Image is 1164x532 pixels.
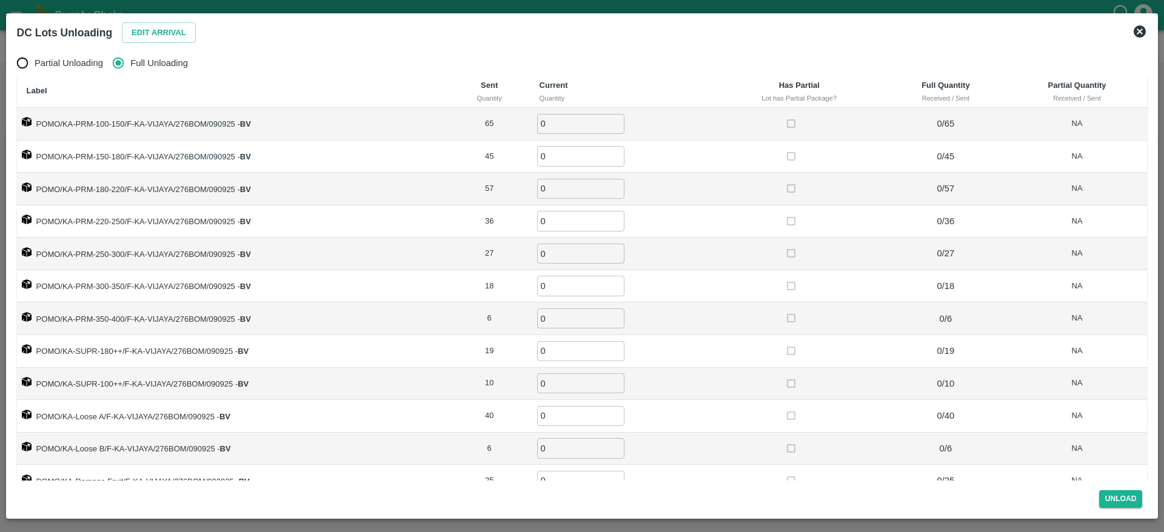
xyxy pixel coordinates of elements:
strong: BV [240,314,251,324]
td: POMO/KA-Damage Fruit/F-KA-VIJAYA/276BOM/090925 - [17,465,449,497]
td: POMO/KA-PRM-300-350/F-KA-VIJAYA/276BOM/090925 - [17,270,449,303]
td: 36 [449,205,530,238]
td: 45 [449,141,530,173]
p: 0 / 45 [889,150,1002,163]
input: 0 [537,244,624,264]
td: 27 [449,238,530,270]
td: POMO/KA-PRM-250-300/F-KA-VIJAYA/276BOM/090925 - [17,238,449,270]
strong: BV [238,379,249,388]
strong: BV [219,412,230,421]
img: box [22,247,32,257]
p: 0 / 65 [889,117,1002,130]
td: 6 [449,433,530,465]
td: NA [1007,433,1148,465]
b: Has Partial [779,81,820,90]
input: 0 [537,406,624,426]
button: Unload [1099,490,1143,508]
strong: BV [220,444,231,453]
td: NA [1007,270,1148,303]
span: Full Unloading [130,56,188,70]
b: Label [27,86,47,95]
strong: BV [240,119,251,128]
td: 19 [449,335,530,368]
strong: BV [240,217,251,226]
td: 6 [449,302,530,335]
input: 0 [537,276,624,296]
p: 0 / 27 [889,247,1002,260]
p: 0 / 57 [889,182,1002,195]
img: box [22,182,32,192]
img: box [22,279,32,289]
img: box [22,377,32,387]
td: 10 [449,368,530,401]
div: Quantity [540,93,704,104]
p: 0 / 10 [889,377,1002,390]
img: box [22,344,32,354]
td: POMO/KA-PRM-150-180/F-KA-VIJAYA/276BOM/090925 - [17,141,449,173]
input: 0 [537,211,624,231]
td: NA [1007,173,1148,205]
strong: BV [240,152,251,161]
td: NA [1007,238,1148,270]
td: 57 [449,173,530,205]
td: NA [1007,108,1148,141]
input: 0 [537,373,624,393]
strong: BV [240,185,251,194]
span: Partial Unloading [35,56,103,70]
img: box [22,410,32,419]
p: 0 / 25 [889,474,1002,487]
div: Received / Sent [1017,93,1138,104]
img: box [22,117,32,127]
td: POMO/KA-Loose A/F-KA-VIJAYA/276BOM/090925 - [17,400,449,433]
img: box [22,150,32,159]
td: 18 [449,270,530,303]
td: NA [1007,368,1148,401]
td: NA [1007,465,1148,497]
input: 0 [537,114,624,134]
td: 40 [449,400,530,433]
b: Full Quantity [921,81,969,90]
b: Current [540,81,568,90]
img: box [22,214,32,224]
td: 65 [449,108,530,141]
p: 0 / 40 [889,409,1002,422]
td: POMO/KA-SUPR-180++/F-KA-VIJAYA/276BOM/090925 - [17,335,449,368]
img: box [22,442,32,451]
td: NA [1007,205,1148,238]
b: DC Lots Unloading [17,27,112,39]
td: NA [1007,141,1148,173]
input: 0 [537,179,624,199]
p: 0 / 19 [889,344,1002,357]
input: 0 [537,146,624,166]
p: 0 / 18 [889,279,1002,293]
p: 0 / 6 [889,442,1002,455]
td: NA [1007,400,1148,433]
button: Edit Arrival [122,22,196,44]
p: 0 / 36 [889,214,1002,228]
img: box [22,474,32,484]
td: POMO/KA-PRM-100-150/F-KA-VIJAYA/276BOM/090925 - [17,108,449,141]
strong: BV [239,477,250,486]
td: POMO/KA-PRM-180-220/F-KA-VIJAYA/276BOM/090925 - [17,173,449,205]
td: POMO/KA-PRM-350-400/F-KA-VIJAYA/276BOM/090925 - [17,302,449,335]
input: 0 [537,438,624,458]
td: NA [1007,302,1148,335]
p: 0 / 6 [889,312,1002,325]
td: NA [1007,335,1148,368]
td: 25 [449,465,530,497]
div: Quantity [459,93,520,104]
div: Lot has Partial Package? [723,93,875,104]
strong: BV [238,347,249,356]
b: Partial Quantity [1048,81,1106,90]
b: Sent [481,81,498,90]
strong: BV [240,282,251,291]
td: POMO/KA-Loose B/F-KA-VIJAYA/276BOM/090925 - [17,433,449,465]
input: 0 [537,341,624,361]
td: POMO/KA-SUPR-100++/F-KA-VIJAYA/276BOM/090925 - [17,368,449,401]
td: POMO/KA-PRM-220-250/F-KA-VIJAYA/276BOM/090925 - [17,205,449,238]
input: 0 [537,308,624,328]
input: 0 [537,471,624,491]
img: box [22,312,32,322]
strong: BV [240,250,251,259]
div: Received / Sent [894,93,997,104]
